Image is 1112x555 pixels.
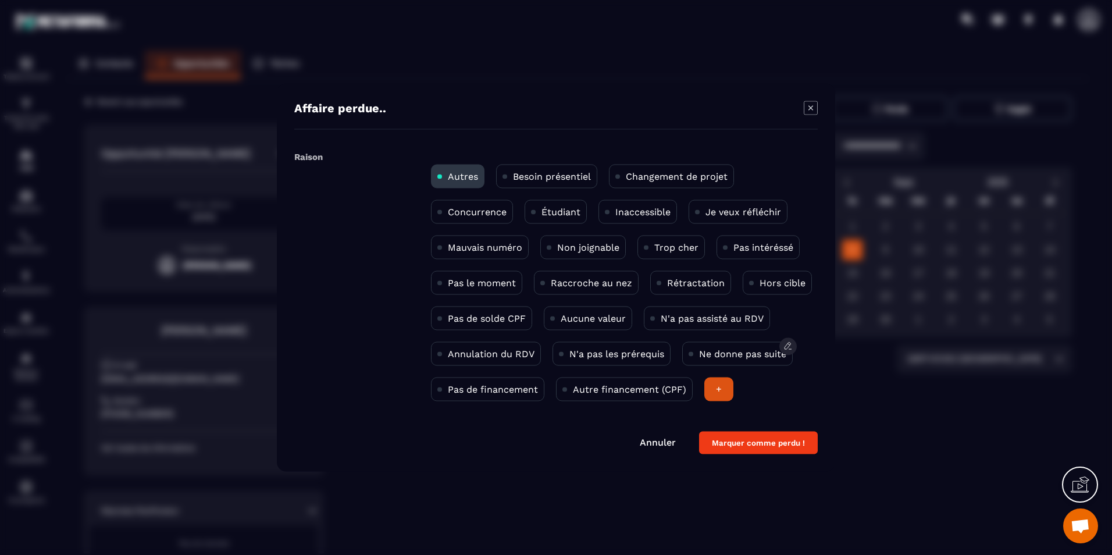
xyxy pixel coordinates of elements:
label: Raison [294,152,323,162]
p: Changement de projet [626,171,728,182]
p: Hors cible [760,277,806,289]
p: Pas le moment [448,277,516,289]
p: Pas intéréssé [733,242,793,253]
p: Rétractation [667,277,725,289]
p: Non joignable [557,242,619,253]
p: Mauvais numéro [448,242,522,253]
p: Trop cher [654,242,698,253]
p: Autres [448,171,478,182]
p: Concurrence [448,207,507,218]
p: Besoin présentiel [513,171,591,182]
p: N'a pas assisté au RDV [661,313,764,324]
p: Pas de financement [448,384,538,395]
p: Aucune valeur [561,313,626,324]
p: N'a pas les prérequis [569,348,664,360]
p: Annulation du RDV [448,348,534,360]
div: + [704,378,733,401]
h4: Affaire perdue.. [294,101,386,118]
p: Inaccessible [615,207,671,218]
div: Ouvrir le chat [1063,508,1098,543]
p: Raccroche au nez [551,277,632,289]
p: Ne donne pas suite [699,348,786,360]
a: Annuler [640,437,676,448]
button: Marquer comme perdu ! [699,432,818,454]
p: Je veux réfléchir [705,207,781,218]
p: Pas de solde CPF [448,313,526,324]
p: Autre financement (CPF) [573,384,686,395]
p: Étudiant [541,207,580,218]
